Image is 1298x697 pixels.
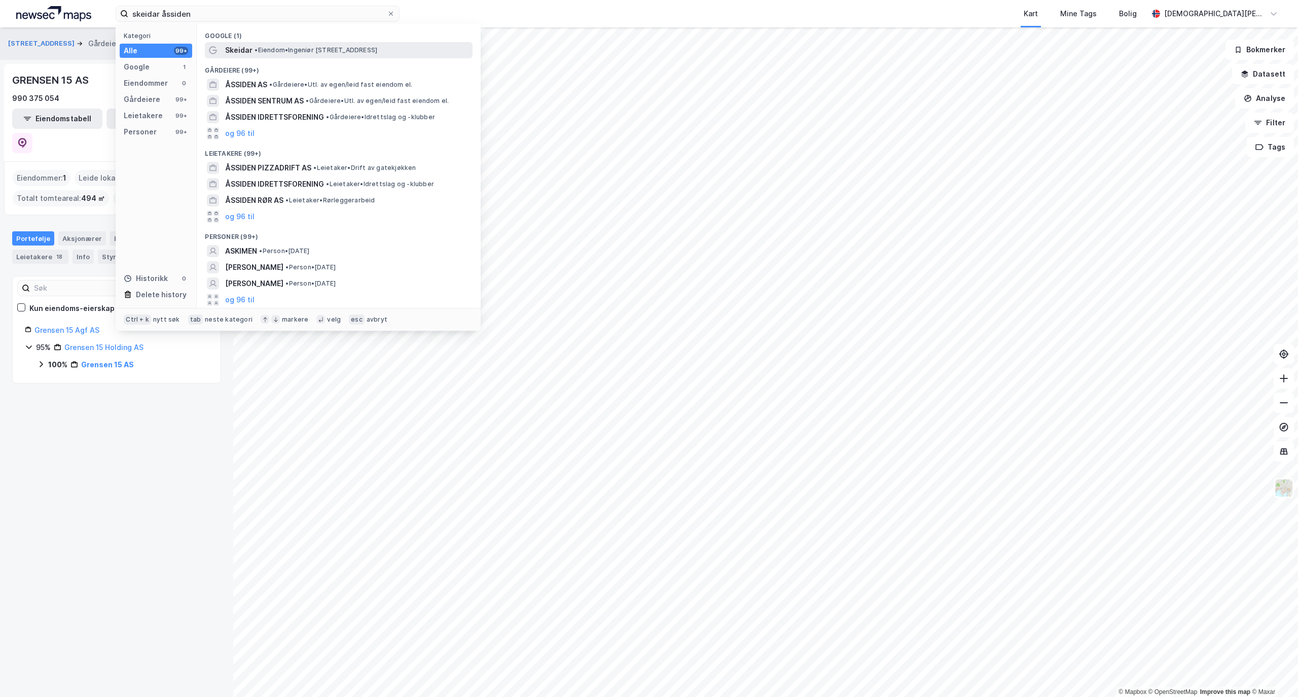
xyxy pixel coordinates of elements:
div: 100% [48,359,67,371]
iframe: Chat Widget [1247,648,1298,697]
span: 1 [63,172,66,184]
span: • [313,164,316,171]
div: Google [124,61,150,73]
div: 18 [54,252,64,262]
div: 0 [180,274,188,283]
div: Styret [98,250,139,264]
div: tab [188,315,203,325]
div: 99+ [174,47,188,55]
div: GRENSEN 15 AS [12,72,90,88]
img: Z [1274,478,1293,498]
span: Leietaker • Rørleggerarbeid [285,196,375,204]
div: Kun eiendoms-eierskap [29,302,115,315]
span: Gårdeiere • Utl. av egen/leid fast eiendom el. [306,97,449,105]
div: [DEMOGRAPHIC_DATA][PERSON_NAME] [1164,8,1266,20]
div: 0 [180,79,188,87]
div: Google (1) [197,24,481,42]
button: og 96 til [225,211,255,223]
span: Gårdeiere • Idrettslag og -klubber [326,113,435,121]
div: Kart [1024,8,1038,20]
button: [STREET_ADDRESS] [8,39,77,49]
button: Bokmerker [1225,40,1294,60]
span: ASKIMEN [225,245,257,257]
span: ÅSSIDEN PIZZADRIFT AS [225,162,311,174]
div: Mine Tags [1060,8,1097,20]
a: Grensen 15 Agf AS [34,326,99,334]
span: ÅSSIDEN SENTRUM AS [225,95,304,107]
span: • [285,263,289,271]
div: markere [282,316,308,324]
span: Person • [DATE] [285,263,336,271]
span: [PERSON_NAME] [225,277,283,290]
div: Leietakere [124,110,163,122]
a: Grensen 15 AS [81,360,134,369]
div: Delete history [136,289,187,301]
div: Eiendommer [124,77,168,89]
span: ÅSSIDEN IDRETTSFORENING [225,178,324,190]
div: Kontrollprogram for chat [1247,648,1298,697]
div: 99+ [174,128,188,136]
span: • [326,113,329,121]
button: Tags [1247,137,1294,157]
div: Kategori [124,32,192,40]
span: • [255,46,258,54]
div: 990 375 054 [12,92,59,104]
button: Eiendomstabell [12,109,102,129]
button: Datasett [1232,64,1294,84]
div: nytt søk [153,316,180,324]
div: avbryt [367,316,387,324]
img: logo.a4113a55bc3d86da70a041830d287a7e.svg [16,6,91,21]
span: Person • [DATE] [259,247,309,255]
input: Søk [30,281,141,296]
div: Historikk [124,272,168,285]
span: ÅSSIDEN IDRETTSFORENING [225,111,324,123]
div: velg [327,316,341,324]
span: Leietaker • Drift av gatekjøkken [313,164,416,172]
button: Analyse [1235,88,1294,109]
span: • [259,247,262,255]
div: Info [73,250,94,264]
div: Gårdeier [88,38,119,50]
div: 1 [180,63,188,71]
div: Leietakere (99+) [197,142,481,160]
div: Aksjonærer [58,231,106,246]
div: Eiendommer : [13,170,70,186]
span: ÅSSIDEN AS [225,79,267,91]
span: Eiendom • Ingeniør [STREET_ADDRESS] [255,46,377,54]
div: Bolig [1119,8,1137,20]
div: Leide lokasjoner : [75,170,147,186]
span: Person • [DATE] [285,280,336,288]
span: • [326,180,329,188]
div: neste kategori [205,316,253,324]
div: 99+ [174,112,188,120]
span: • [285,196,289,204]
div: Eiendommer [110,231,172,246]
a: Mapbox [1119,688,1146,695]
span: ÅSSIDEN RØR AS [225,194,283,206]
a: Grensen 15 Holding AS [64,343,143,352]
a: Improve this map [1200,688,1250,695]
div: Personer [124,126,157,138]
div: 99+ [174,95,188,103]
div: Alle [124,45,137,57]
span: 494 ㎡ [81,192,105,204]
button: Leietakertabell [106,109,197,129]
span: • [285,280,289,287]
span: [PERSON_NAME] [225,261,283,273]
button: og 96 til [225,294,255,306]
div: esc [349,315,365,325]
span: Gårdeiere • Utl. av egen/leid fast eiendom el. [269,81,412,89]
div: Gårdeiere (99+) [197,58,481,77]
span: • [306,97,309,104]
div: Portefølje [12,231,54,246]
span: • [269,81,272,88]
div: 95% [36,341,51,354]
div: Leietakere [12,250,68,264]
button: og 96 til [225,127,255,140]
div: Totalt byggareal : [113,190,211,206]
div: Gårdeiere [124,93,160,106]
div: Ctrl + k [124,315,151,325]
div: Totalt tomteareal : [13,190,109,206]
span: Leietaker • Idrettslag og -klubber [326,180,434,188]
input: Søk på adresse, matrikkel, gårdeiere, leietakere eller personer [128,6,387,21]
